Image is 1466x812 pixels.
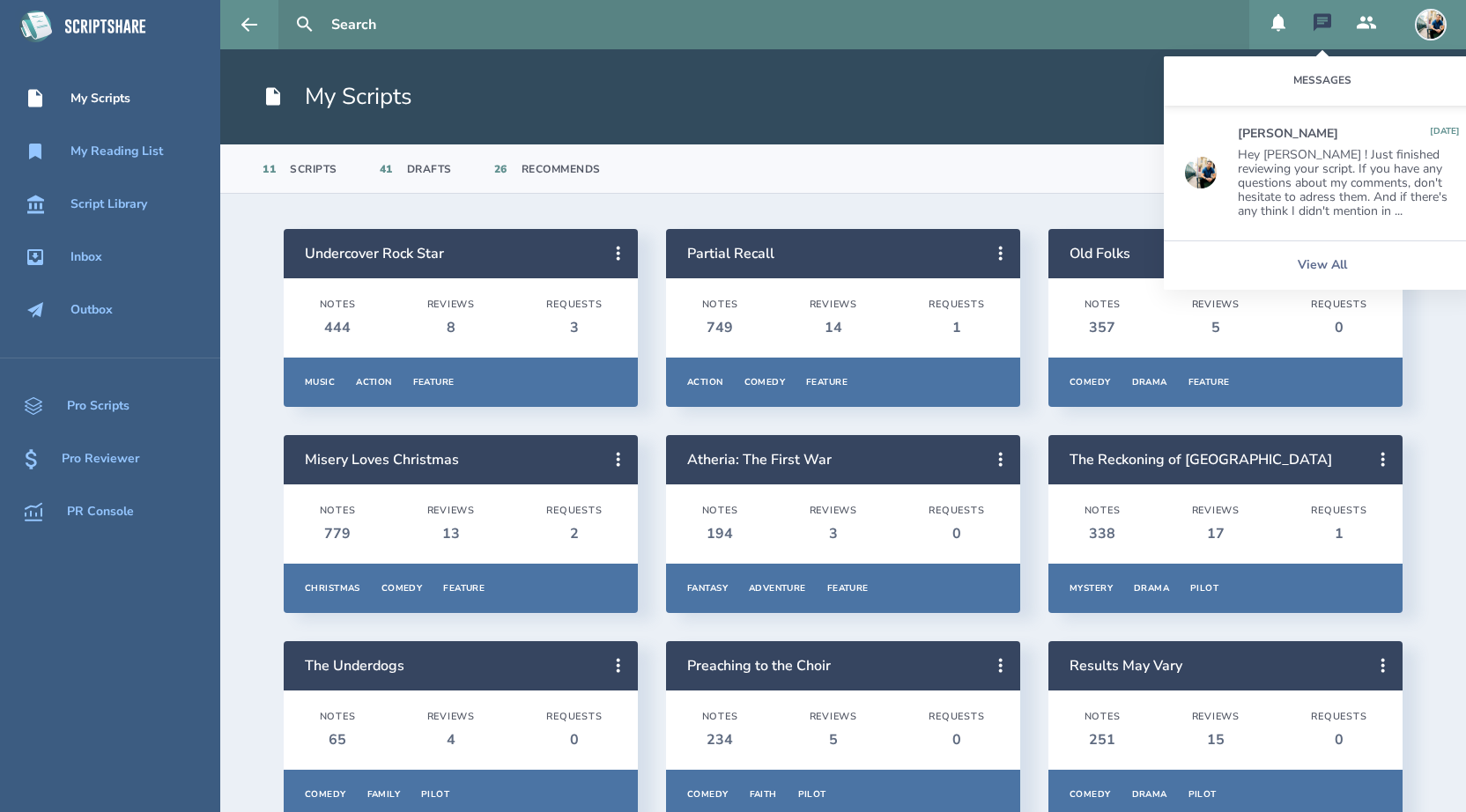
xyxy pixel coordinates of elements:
[1192,505,1240,517] div: Reviews
[806,376,848,388] div: Feature
[1070,656,1182,675] a: Results May Vary
[1311,730,1366,749] div: 0
[427,299,476,311] div: Reviews
[427,711,476,723] div: Reviews
[305,656,404,675] a: The Underdogs
[546,524,602,543] div: 2
[367,788,401,801] div: Family
[1430,127,1460,141] div: Sunday, September 21, 2025 at 9:02:39 PM
[810,299,858,311] div: Reviews
[305,788,346,801] div: Comedy
[356,376,392,388] div: Action
[687,244,774,263] a: Partial Recall
[1192,711,1240,723] div: Reviews
[70,250,102,264] div: Inbox
[1415,9,1447,41] img: user_1673573717-crop.jpg
[687,656,831,675] a: Preaching to the Choir
[1192,524,1240,543] div: 17
[810,730,858,749] div: 5
[320,318,356,337] div: 444
[413,376,455,388] div: Feature
[702,730,738,749] div: 234
[263,162,276,176] div: 11
[67,505,134,519] div: PR Console
[929,711,984,723] div: Requests
[1311,299,1366,311] div: Requests
[1238,127,1338,141] div: [PERSON_NAME]
[546,505,602,517] div: Requests
[1238,148,1460,218] div: Hey [PERSON_NAME] ! Just finished reviewing your script. If you have any questions about my comme...
[744,376,786,388] div: Comedy
[687,450,832,469] a: Atheria: The First War
[702,318,738,337] div: 749
[1085,730,1121,749] div: 251
[1192,299,1240,311] div: Reviews
[702,299,738,311] div: Notes
[929,318,984,337] div: 1
[810,711,858,723] div: Reviews
[320,299,356,311] div: Notes
[1188,788,1217,801] div: Pilot
[1311,318,1366,337] div: 0
[810,505,858,517] div: Reviews
[320,505,356,517] div: Notes
[1132,376,1167,388] div: Drama
[443,582,485,594] div: Feature
[546,730,602,749] div: 0
[427,318,476,337] div: 8
[1070,788,1111,801] div: Comedy
[305,450,459,469] a: Misery Loves Christmas
[702,711,738,723] div: Notes
[1185,157,1217,188] img: user_1673573717-crop.jpg
[320,711,356,723] div: Notes
[929,730,984,749] div: 0
[1192,730,1240,749] div: 15
[320,524,356,543] div: 779
[1085,711,1121,723] div: Notes
[1311,505,1366,517] div: Requests
[70,144,163,159] div: My Reading List
[62,452,139,466] div: Pro Reviewer
[290,162,337,176] div: Scripts
[827,582,869,594] div: Feature
[702,524,738,543] div: 194
[67,399,130,413] div: Pro Scripts
[427,505,476,517] div: Reviews
[381,582,423,594] div: Comedy
[1132,788,1167,801] div: Drama
[522,162,601,176] div: Recommends
[1190,582,1218,594] div: Pilot
[70,197,147,211] div: Script Library
[1188,376,1230,388] div: Feature
[421,788,449,801] div: Pilot
[546,299,602,311] div: Requests
[1085,524,1121,543] div: 338
[687,582,728,594] div: Fantasy
[1070,244,1130,263] a: Old Folks
[750,788,777,801] div: Faith
[305,244,444,263] a: Undercover Rock Star
[70,92,130,106] div: My Scripts
[427,524,476,543] div: 13
[1070,450,1332,469] a: The Reckoning of [GEOGRAPHIC_DATA]
[546,711,602,723] div: Requests
[929,299,984,311] div: Requests
[380,162,393,176] div: 41
[263,81,412,113] h1: My Scripts
[810,318,858,337] div: 14
[1192,318,1240,337] div: 5
[810,524,858,543] div: 3
[320,730,356,749] div: 65
[687,376,723,388] div: Action
[494,162,507,176] div: 26
[427,730,476,749] div: 4
[1085,299,1121,311] div: Notes
[546,318,602,337] div: 3
[1311,524,1366,543] div: 1
[1070,376,1111,388] div: Comedy
[1311,711,1366,723] div: Requests
[70,303,113,317] div: Outbox
[929,505,984,517] div: Requests
[305,376,335,388] div: Music
[929,524,984,543] div: 0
